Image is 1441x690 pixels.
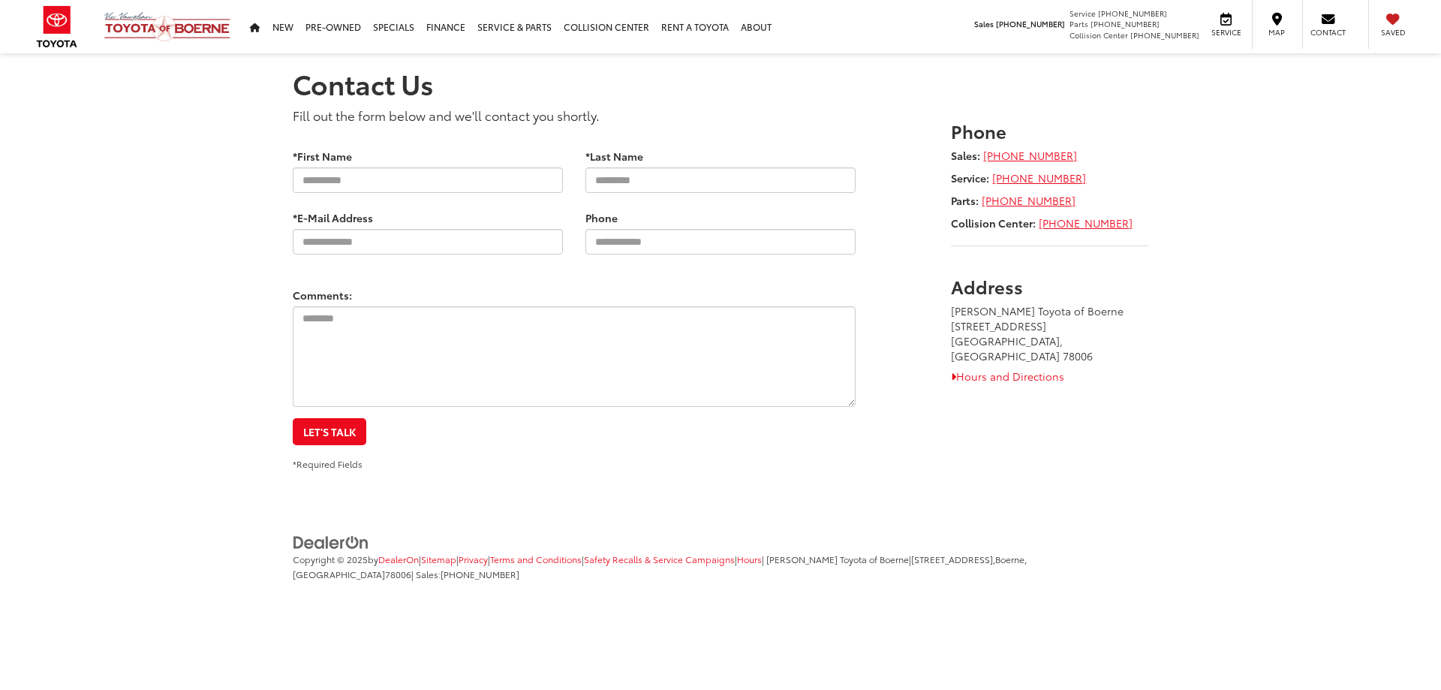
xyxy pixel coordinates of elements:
[293,535,369,551] img: DealerOn
[951,121,1148,140] h3: Phone
[293,106,856,124] p: Fill out the form below and we'll contact you shortly.
[293,553,368,565] span: Copyright © 2025
[1098,8,1167,19] span: [PHONE_NUMBER]
[735,553,762,565] span: |
[378,553,419,565] a: DealerOn Home Page
[293,68,1148,98] h1: Contact Us
[982,193,1075,208] a: [PHONE_NUMBER]
[459,553,488,565] a: Privacy
[992,170,1086,185] a: [PHONE_NUMBER]
[1069,29,1128,41] span: Collision Center
[293,418,366,445] button: Let's Talk
[1310,27,1346,38] span: Contact
[951,193,979,208] strong: Parts:
[582,553,735,565] span: |
[951,148,980,163] strong: Sales:
[1069,8,1096,19] span: Service
[419,553,456,565] span: |
[368,553,419,565] span: by
[293,210,373,225] label: *E-Mail Address
[1130,29,1199,41] span: [PHONE_NUMBER]
[293,288,352,303] label: Comments:
[456,553,488,565] span: |
[951,369,1064,384] a: Hours and Directions
[1209,27,1243,38] span: Service
[974,18,994,29] span: Sales
[293,534,369,549] a: DealerOn
[293,457,363,470] small: *Required Fields
[1069,18,1088,29] span: Parts
[737,553,762,565] a: Hours
[995,553,1027,565] span: Boerne,
[441,568,519,580] span: [PHONE_NUMBER]
[293,149,352,164] label: *First Name
[1039,215,1133,231] a: [PHONE_NUMBER]
[1260,27,1293,38] span: Map
[585,210,618,225] label: Phone
[585,149,643,164] label: *Last Name
[411,568,519,580] span: | Sales:
[421,553,456,565] a: Sitemap
[104,11,231,42] img: Vic Vaughan Toyota of Boerne
[385,568,411,580] span: 78006
[951,276,1148,296] h3: Address
[490,553,582,565] a: Terms and Conditions
[762,553,909,565] span: | [PERSON_NAME] Toyota of Boerne
[951,170,989,185] strong: Service:
[488,553,582,565] span: |
[951,215,1036,231] strong: Collision Center:
[911,553,995,565] span: [STREET_ADDRESS],
[951,303,1148,363] address: [PERSON_NAME] Toyota of Boerne [STREET_ADDRESS] [GEOGRAPHIC_DATA], [GEOGRAPHIC_DATA] 78006
[983,148,1077,163] a: [PHONE_NUMBER]
[293,568,385,580] span: [GEOGRAPHIC_DATA]
[1091,18,1160,29] span: [PHONE_NUMBER]
[1376,27,1409,38] span: Saved
[584,553,735,565] a: Safety Recalls & Service Campaigns, Opens in a new tab
[996,18,1065,29] span: [PHONE_NUMBER]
